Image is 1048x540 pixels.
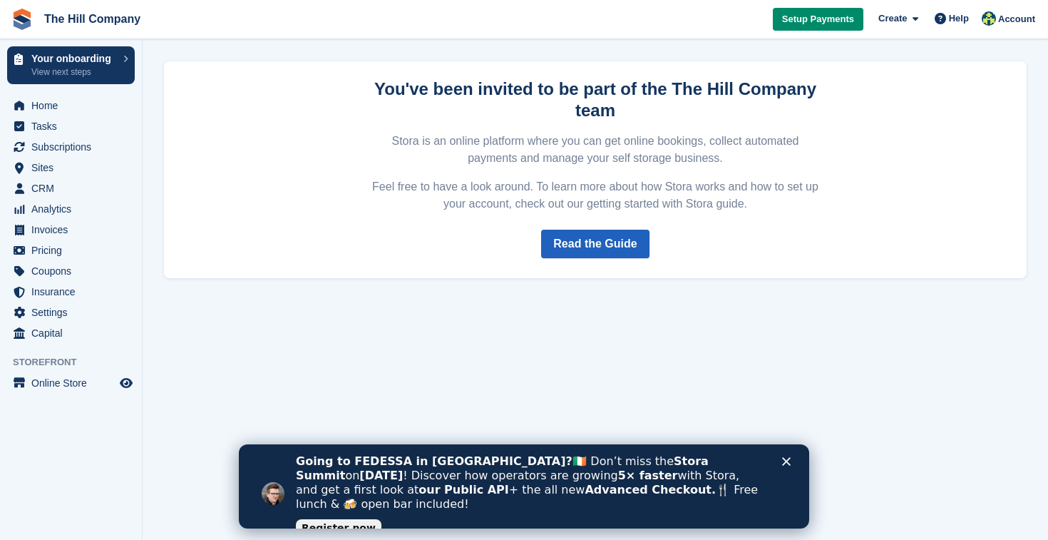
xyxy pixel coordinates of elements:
[7,282,135,302] a: menu
[31,137,117,157] span: Subscriptions
[38,7,146,31] a: The Hill Company
[11,9,33,30] img: stora-icon-8386f47178a22dfd0bd8f6a31ec36ba5ce8667c1dd55bd0f319d3a0aa187defe.svg
[239,444,809,529] iframe: Intercom live chat banner
[57,75,143,92] a: Register now
[31,302,117,322] span: Settings
[7,199,135,219] a: menu
[31,261,117,281] span: Coupons
[31,178,117,198] span: CRM
[31,116,117,136] span: Tasks
[31,66,116,78] p: View next steps
[949,11,969,26] span: Help
[7,46,135,84] a: Your onboarding View next steps
[31,199,117,219] span: Analytics
[31,240,117,260] span: Pricing
[13,355,142,370] span: Storefront
[782,12,854,26] span: Setup Payments
[31,373,117,393] span: Online Store
[31,323,117,343] span: Capital
[7,240,135,260] a: menu
[541,230,649,258] a: Read the Guide
[31,158,117,178] span: Sites
[543,13,558,21] div: Close
[7,178,135,198] a: menu
[7,96,135,116] a: menu
[31,220,117,240] span: Invoices
[878,11,907,26] span: Create
[374,79,816,120] strong: You've been invited to be part of the The Hill Company team
[118,375,135,392] a: Preview store
[7,220,135,240] a: menu
[7,373,135,393] a: menu
[7,323,135,343] a: menu
[7,158,135,178] a: menu
[982,11,996,26] img: Parth
[370,178,821,213] p: Feel free to have a look around. To learn more about how Stora works and how to set up your accou...
[370,133,821,167] p: Stora is an online platform where you can get online bookings, collect automated payments and man...
[7,137,135,157] a: menu
[31,96,117,116] span: Home
[7,116,135,136] a: menu
[31,54,116,63] p: Your onboarding
[773,8,863,31] a: Setup Payments
[998,12,1035,26] span: Account
[7,261,135,281] a: menu
[31,282,117,302] span: Insurance
[7,302,135,322] a: menu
